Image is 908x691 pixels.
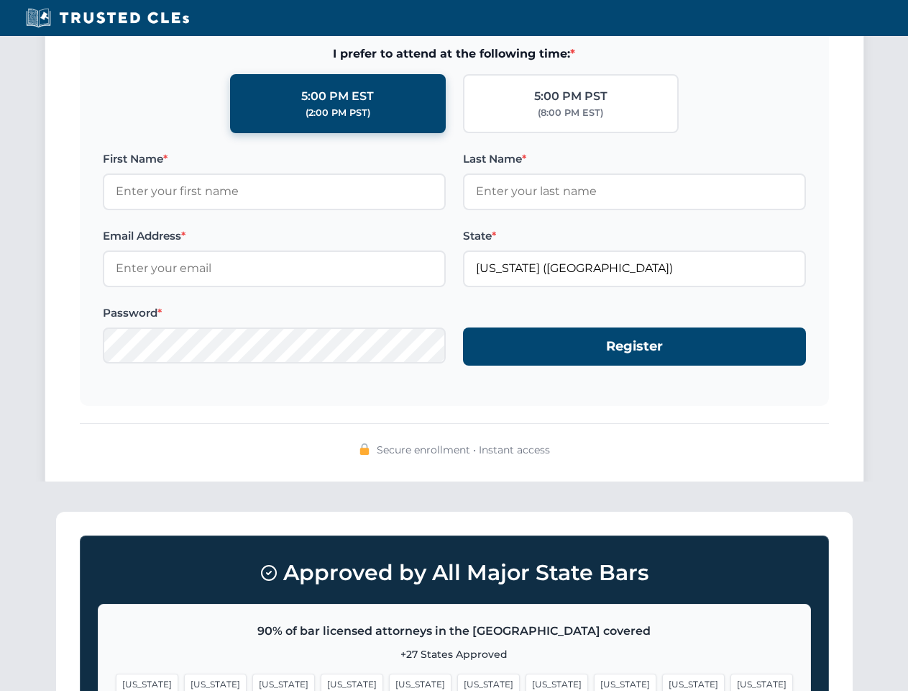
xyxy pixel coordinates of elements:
[359,443,370,455] img: 🔒
[103,227,446,245] label: Email Address
[534,87,607,106] div: 5:00 PM PST
[301,87,374,106] div: 5:00 PM EST
[463,173,806,209] input: Enter your last name
[463,328,806,366] button: Register
[377,442,550,458] span: Secure enrollment • Instant access
[103,173,446,209] input: Enter your first name
[538,106,603,120] div: (8:00 PM EST)
[463,150,806,168] label: Last Name
[463,250,806,286] input: Florida (FL)
[116,646,793,662] p: +27 States Approved
[103,304,446,322] label: Password
[22,7,193,29] img: Trusted CLEs
[103,250,446,286] input: Enter your email
[103,45,806,63] span: I prefer to attend at the following time:
[98,554,811,592] h3: Approved by All Major State Bars
[306,106,370,120] div: (2:00 PM PST)
[463,227,806,245] label: State
[116,622,793,641] p: 90% of bar licensed attorneys in the [GEOGRAPHIC_DATA] covered
[103,150,446,168] label: First Name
